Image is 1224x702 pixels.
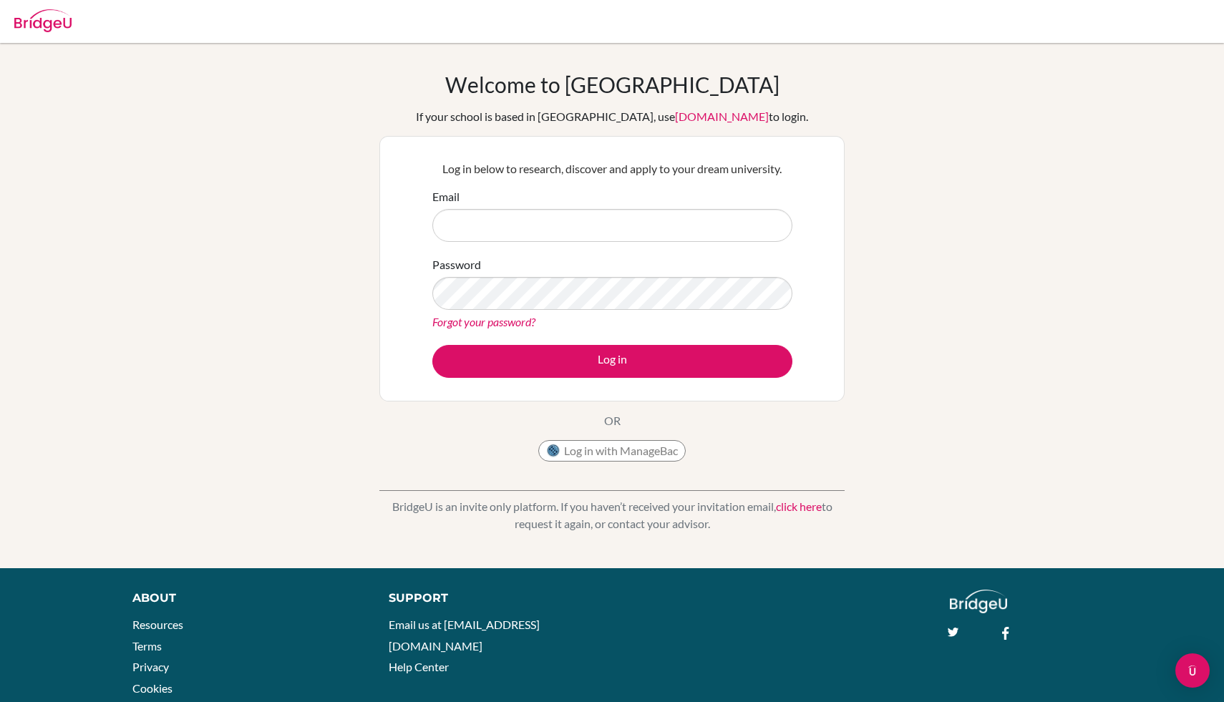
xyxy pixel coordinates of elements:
button: Log in [432,345,792,378]
p: BridgeU is an invite only platform. If you haven’t received your invitation email, to request it ... [379,498,845,532]
a: click here [776,499,822,513]
img: logo_white@2x-f4f0deed5e89b7ecb1c2cc34c3e3d731f90f0f143d5ea2071677605dd97b5244.png [950,590,1008,613]
a: Cookies [132,681,173,695]
h1: Welcome to [GEOGRAPHIC_DATA] [445,72,779,97]
a: Terms [132,639,162,653]
a: Email us at [EMAIL_ADDRESS][DOMAIN_NAME] [389,618,540,653]
label: Password [432,256,481,273]
div: About [132,590,356,607]
a: Forgot your password? [432,315,535,328]
div: If your school is based in [GEOGRAPHIC_DATA], use to login. [416,108,808,125]
a: [DOMAIN_NAME] [675,109,769,123]
p: Log in below to research, discover and apply to your dream university. [432,160,792,177]
div: Open Intercom Messenger [1175,653,1210,688]
img: Bridge-U [14,9,72,32]
a: Help Center [389,660,449,673]
label: Email [432,188,460,205]
a: Resources [132,618,183,631]
button: Log in with ManageBac [538,440,686,462]
a: Privacy [132,660,169,673]
div: Support [389,590,596,607]
p: OR [604,412,621,429]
